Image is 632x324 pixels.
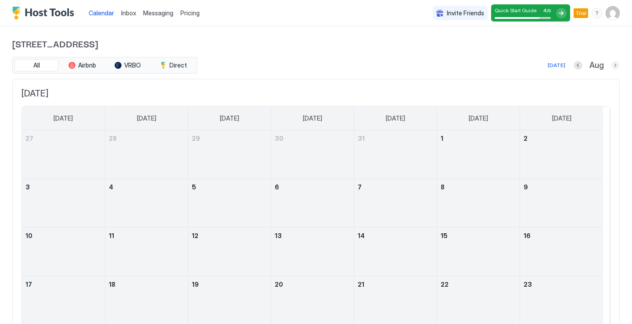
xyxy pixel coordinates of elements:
button: Airbnb [60,59,104,71]
span: All [33,61,40,69]
a: August 7, 2025 [354,179,437,195]
td: August 13, 2025 [271,228,354,276]
span: Pricing [180,9,200,17]
a: August 16, 2025 [520,228,603,244]
span: 4 [543,7,547,14]
td: August 15, 2025 [437,228,520,276]
span: 17 [25,281,32,288]
a: August 21, 2025 [354,276,437,292]
a: August 18, 2025 [105,276,188,292]
span: [DATE] [552,114,571,122]
div: User profile [606,6,620,20]
button: Next month [611,61,620,70]
span: 9 [524,183,528,191]
a: Messaging [143,8,173,18]
a: August 13, 2025 [271,228,354,244]
span: 7 [358,183,362,191]
div: [DATE] [548,61,565,69]
span: 6 [275,183,279,191]
iframe: Intercom live chat [9,294,30,315]
span: 2 [524,135,528,142]
span: Messaging [143,9,173,17]
span: Direct [169,61,187,69]
span: [DATE] [137,114,156,122]
span: [DATE] [469,114,488,122]
span: [DATE] [22,88,610,99]
span: 18 [109,281,115,288]
span: Trial [575,9,586,17]
span: 31 [358,135,365,142]
span: 3 [25,183,30,191]
td: August 12, 2025 [188,228,271,276]
span: 13 [275,232,282,239]
td: August 3, 2025 [22,179,105,228]
a: July 27, 2025 [22,130,105,146]
td: August 6, 2025 [271,179,354,228]
a: August 19, 2025 [188,276,271,292]
a: Thursday [377,107,414,130]
a: August 14, 2025 [354,228,437,244]
a: Calendar [89,8,114,18]
span: 1 [441,135,443,142]
span: 29 [192,135,200,142]
button: All [14,59,58,71]
span: 21 [358,281,364,288]
a: July 28, 2025 [105,130,188,146]
a: Host Tools Logo [12,7,78,20]
span: 5 [192,183,196,191]
span: 19 [192,281,199,288]
a: August 3, 2025 [22,179,105,195]
a: August 11, 2025 [105,228,188,244]
a: July 31, 2025 [354,130,437,146]
td: August 1, 2025 [437,130,520,179]
td: August 9, 2025 [520,179,603,228]
td: July 31, 2025 [354,130,437,179]
td: August 8, 2025 [437,179,520,228]
span: 20 [275,281,283,288]
td: July 30, 2025 [271,130,354,179]
span: [DATE] [303,114,322,122]
a: August 8, 2025 [437,179,520,195]
span: 8 [441,183,445,191]
span: 30 [275,135,284,142]
span: 16 [524,232,531,239]
a: Monday [128,107,165,130]
a: August 15, 2025 [437,228,520,244]
a: August 4, 2025 [105,179,188,195]
td: August 7, 2025 [354,179,437,228]
a: August 1, 2025 [437,130,520,146]
span: 22 [441,281,449,288]
button: VRBO [106,59,150,71]
span: Quick Start Guide [495,7,537,14]
span: 28 [109,135,117,142]
a: August 22, 2025 [437,276,520,292]
a: August 6, 2025 [271,179,354,195]
a: Wednesday [294,107,331,130]
span: Invite Friends [447,9,484,17]
div: tab-group [12,57,197,74]
a: August 17, 2025 [22,276,105,292]
span: / 5 [547,8,551,14]
td: August 11, 2025 [105,228,188,276]
div: menu [592,8,602,18]
span: [DATE] [220,114,239,122]
a: Sunday [45,107,82,130]
a: Friday [460,107,497,130]
td: August 2, 2025 [520,130,603,179]
a: August 20, 2025 [271,276,354,292]
span: 23 [524,281,532,288]
td: July 27, 2025 [22,130,105,179]
a: Tuesday [211,107,248,130]
span: 12 [192,232,198,239]
span: 27 [25,135,33,142]
span: [STREET_ADDRESS] [12,37,620,50]
span: VRBO [124,61,141,69]
span: Inbox [121,9,136,17]
span: 14 [358,232,365,239]
td: August 16, 2025 [520,228,603,276]
a: July 29, 2025 [188,130,271,146]
a: Inbox [121,8,136,18]
td: August 14, 2025 [354,228,437,276]
span: 4 [109,183,113,191]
